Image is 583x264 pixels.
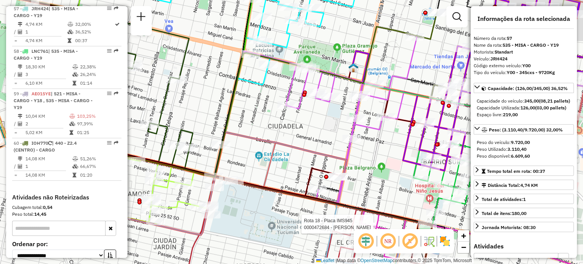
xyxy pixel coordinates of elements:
div: Peso Utilizado: [477,146,571,153]
strong: 345,00 [524,98,539,104]
td: 1 [25,163,72,170]
i: Total de Atividades [18,30,22,34]
td: 18,30 KM [25,63,72,71]
a: Exibir filtros [449,9,465,24]
strong: 6.609,60 [511,153,530,159]
td: 2 [25,120,69,128]
strong: 180,00 [512,210,526,216]
a: Peso: (3.110,40/9.720,00) 32,00% [474,124,574,134]
strong: 1 [523,196,526,202]
td: = [14,79,17,87]
strong: 219,00 [503,112,518,117]
td: 3 [25,71,72,78]
td: = [14,171,17,179]
span: | 535 - MISA - CARGO - Y19 [14,6,78,18]
a: OpenStreetMap [361,258,393,263]
td: = [14,37,17,44]
button: Ordem crescente [104,250,116,261]
i: Veículo já utilizado nesta sessão [48,141,52,145]
span: LNC761 [32,48,48,54]
i: Total de Atividades [18,164,22,169]
i: Tempo total em rota [72,173,76,177]
div: Peso disponível: [477,153,571,160]
img: Fluxo de ruas [423,235,435,247]
h4: Atividades [474,243,574,250]
strong: 14,45 [34,211,46,217]
i: % de utilização da cubagem [69,122,75,126]
strong: Standart [495,49,513,55]
img: UDC - Tucuman [348,63,358,73]
span: 57 - [14,6,78,18]
i: Tempo total em rota [72,81,76,85]
td: 01:25 [77,129,118,136]
i: Tempo total em rota [69,130,73,135]
td: 1 [25,28,67,36]
div: Map data © contributors,© 2025 TomTom, Microsoft [314,258,474,264]
strong: (08,21 pallets) [539,98,570,104]
strong: 535 - MISA - CARGO - Y19 [503,42,559,48]
td: 10,04 KM [25,112,69,120]
div: Tipo do veículo: [474,69,574,76]
div: Jornada Motorista: 08:30 [482,224,536,231]
td: 22,38% [80,63,118,71]
i: % de utilização do peso [72,157,78,161]
div: Número da rota: [474,35,574,42]
div: Capacidade do veículo: [477,98,571,104]
td: 6,10 KM [25,79,72,87]
span: Peso do veículo: [477,139,530,145]
i: Total de Atividades [18,122,22,126]
td: 00:37 [75,37,114,44]
td: 36,52% [75,28,114,36]
i: Distância Total [18,114,22,119]
div: Nome da rota: [474,42,574,49]
i: % de utilização da cubagem [72,164,78,169]
span: + [461,231,466,240]
i: Distância Total [18,65,22,69]
td: 51,26% [80,155,118,163]
span: Tempo total em rota: 00:37 [487,168,545,174]
div: Código externo veículo: [474,62,574,69]
span: AE015YE [32,91,51,96]
div: Total de itens: [482,210,526,217]
strong: Y00 [522,63,531,68]
a: Jornada Motorista: 08:30 [474,222,574,232]
span: 58 - [14,48,78,61]
span: Capacidade: (126,00/345,00) 36,52% [488,85,568,91]
a: Tempo total em rota: 00:37 [474,166,574,176]
div: Distância Total: [482,182,538,189]
strong: 3.110,40 [507,146,526,152]
a: Total de itens:180,00 [474,208,574,218]
span: Total de atividades: [482,196,526,202]
div: Peso: (3.110,40/9.720,00) 32,00% [474,136,574,163]
td: 01:14 [80,79,118,87]
div: Capacidade Utilizada: [477,104,571,111]
i: % de utilização da cubagem [68,30,73,34]
a: Zoom in [458,230,469,242]
h4: Atividades não Roteirizadas [12,194,121,201]
div: Capacidade: (126,00/345,00) 36,52% [474,95,574,121]
td: 4,74 KM [25,37,67,44]
span: 59 - [14,91,93,110]
span: 4,74 KM [520,182,538,188]
em: Opções [107,6,112,11]
i: Total de Atividades [18,72,22,77]
em: Opções [107,49,112,53]
span: | 440 - Z2.4 (CENTRO) - CARGO [14,140,77,153]
strong: JRH424 [490,56,507,62]
i: Distância Total [18,22,22,27]
em: Opções [107,91,112,96]
strong: (03,00 pallets) [535,105,566,111]
td: 01:20 [80,171,118,179]
i: Tempo total em rota [68,38,71,43]
em: Rota exportada [114,91,118,96]
span: Ocultar deslocamento [357,232,375,250]
span: Ocultar NR [379,232,397,250]
a: Leaflet [316,258,334,263]
i: % de utilização do peso [69,114,75,119]
div: Veículo: [474,55,574,62]
em: Opções [107,141,112,145]
i: % de utilização do peso [68,22,73,27]
td: 26,24% [80,71,118,78]
i: % de utilização da cubagem [72,72,78,77]
span: | 521 - MISA - CARGO - Y18 , 535 - MISA - CARGO - Y19 [14,91,93,110]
